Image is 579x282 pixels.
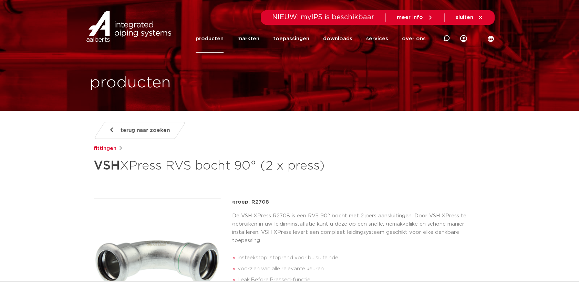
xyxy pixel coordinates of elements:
span: terug naar zoeken [121,125,170,136]
a: toepassingen [273,25,309,53]
strong: VSH [94,160,120,172]
p: De VSH XPress R2708 is een RVS 90° bocht met 2 pers aansluitingen. Door VSH XPress te gebruiken i... [232,212,486,245]
a: producten [196,25,224,53]
a: sluiten [456,14,484,21]
li: insteekstop: stoprand voor buisuiteinde [238,252,486,263]
a: meer info [397,14,433,21]
a: markten [237,25,259,53]
a: downloads [323,25,352,53]
nav: Menu [196,25,426,53]
div: my IPS [460,25,467,53]
a: fittingen [94,144,116,153]
li: voorzien van alle relevante keuren [238,263,486,274]
h1: producten [90,72,171,94]
a: services [366,25,388,53]
a: terug naar zoeken [93,122,186,139]
p: groep: R2708 [232,198,486,206]
h1: XPress RVS bocht 90° (2 x press) [94,155,352,176]
a: over ons [402,25,426,53]
span: sluiten [456,15,473,20]
span: NIEUW: myIPS is beschikbaar [272,14,374,21]
span: meer info [397,15,423,20]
